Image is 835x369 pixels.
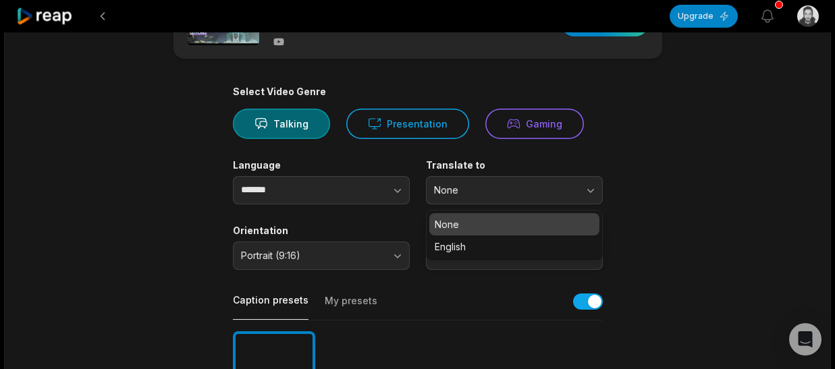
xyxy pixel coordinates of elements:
span: Portrait (9:16) [241,250,383,262]
label: Language [233,159,410,171]
button: Talking [233,109,330,139]
div: Open Intercom Messenger [789,323,821,356]
button: My presets [325,294,377,320]
button: Portrait (9:16) [233,242,410,270]
button: Upgrade [670,5,738,28]
p: English [435,239,594,254]
button: None [426,176,603,204]
button: Caption presets [233,293,308,320]
div: None [426,210,603,261]
label: Orientation [233,225,410,237]
button: Gaming [485,109,584,139]
span: None [434,184,576,196]
div: Select Video Genre [233,86,603,98]
p: None [435,217,594,231]
button: Presentation [346,109,469,139]
label: Translate to [426,159,603,171]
